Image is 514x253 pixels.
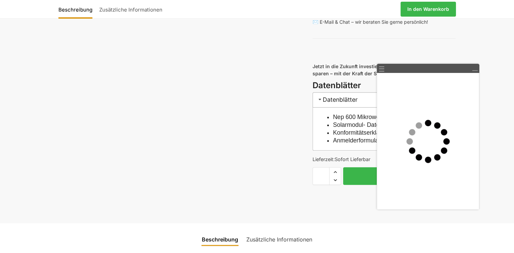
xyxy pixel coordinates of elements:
[198,231,242,248] a: Beschreibung
[333,129,391,136] a: Konformitätserklärung
[401,2,456,17] a: In den Warenkorb
[330,168,341,176] span: Increase quantity
[313,156,370,162] span: Lieferzeit:
[313,63,451,76] strong: Jetzt in die Zukunft investieren und dauerhaft Stromkosten sparen – mit der Kraft der Sonne!
[242,231,316,248] a: Zusätzliche Informationen
[313,92,456,108] h3: Datenblätter
[333,114,410,120] a: Nep 600 Mikrowechselrichter
[313,167,330,185] input: Produktmenge
[343,167,456,185] button: In den Warenkorb
[472,65,478,72] a: Minimieren/Wiederherstellen
[333,121,394,128] a: Solarmodul- Datenblatt
[333,137,380,144] a: Anmelderformular
[378,65,385,73] a: ☰
[96,1,166,17] a: Zusätzliche Informationen
[377,73,479,210] iframe: Live Hilfe
[313,80,456,92] h3: Datenblätter
[330,176,341,184] span: Reduce quantity
[311,189,457,208] iframe: Sicherer Rahmen für schnelle Bezahlvorgänge
[335,156,370,162] span: Sofort Lieferbar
